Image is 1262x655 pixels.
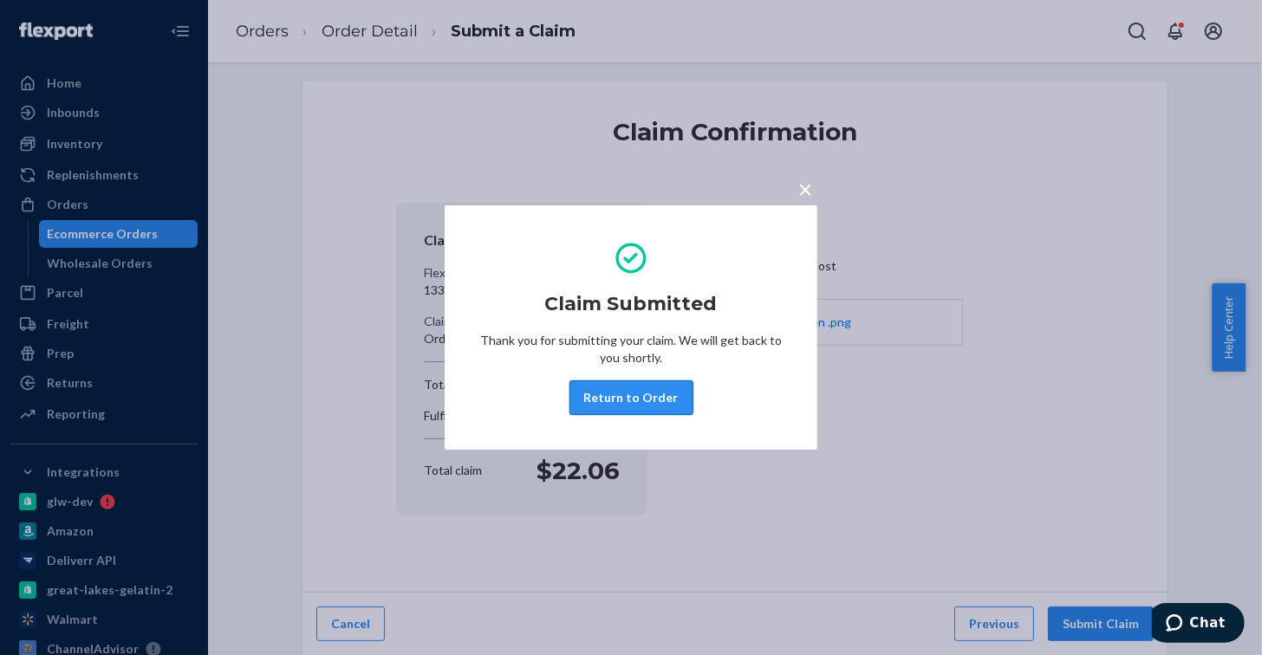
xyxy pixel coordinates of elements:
p: Thank you for submitting your claim. We will get back to you shortly. [479,332,783,366]
iframe: Opens a widget where you can chat to one of our agents [1152,603,1245,646]
span: × [798,174,812,204]
h2: Claim Submitted [545,290,718,318]
button: Return to Order [569,380,693,415]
